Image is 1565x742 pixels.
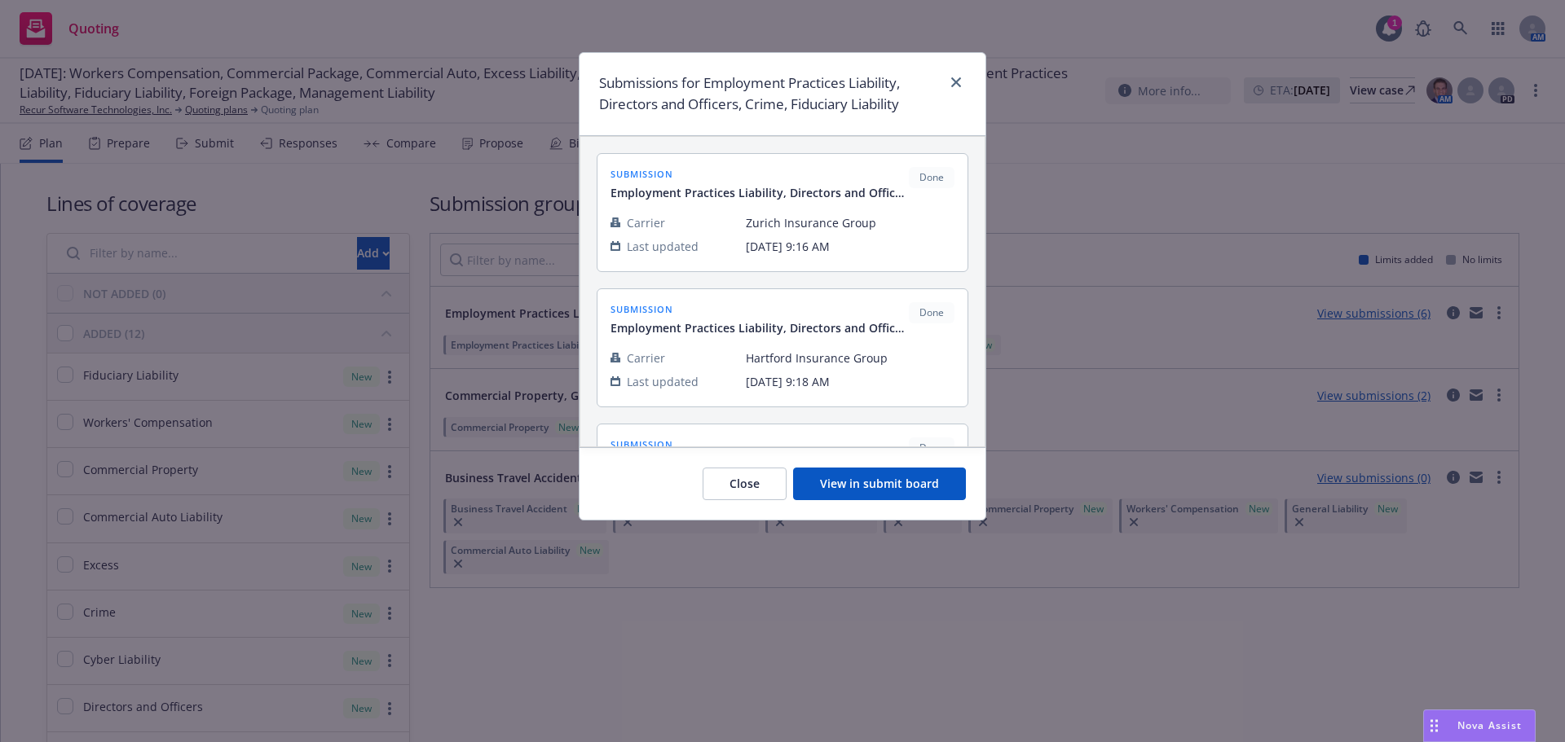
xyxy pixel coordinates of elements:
span: Last updated [627,373,699,390]
span: Nova Assist [1457,718,1522,732]
span: submission [611,437,909,451]
span: Hartford Insurance Group [746,349,954,367]
span: Carrier [627,214,665,231]
span: submission [611,167,909,181]
span: Last updated [627,238,699,255]
button: Close [703,468,787,500]
span: [DATE] 9:18 AM [746,373,954,390]
div: Drag to move [1424,710,1444,741]
span: Done [915,305,948,320]
button: View in submit board [793,468,966,500]
span: submission [611,302,909,316]
span: Done [915,441,948,455]
span: Done [915,170,948,185]
span: Zurich Insurance Group [746,214,954,231]
h1: Submissions for Employment Practices Liability, Directors and Officers, Crime, Fiduciary Liability [599,72,940,116]
a: close [946,72,966,92]
span: Employment Practices Liability, Directors and Officers, Crime, Fiduciary Liability [611,319,909,336]
button: Nova Assist [1423,709,1536,742]
span: Carrier [627,349,665,367]
span: [DATE] 9:16 AM [746,238,954,255]
span: Employment Practices Liability, Directors and Officers, Crime, Fiduciary Liability [611,184,909,201]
